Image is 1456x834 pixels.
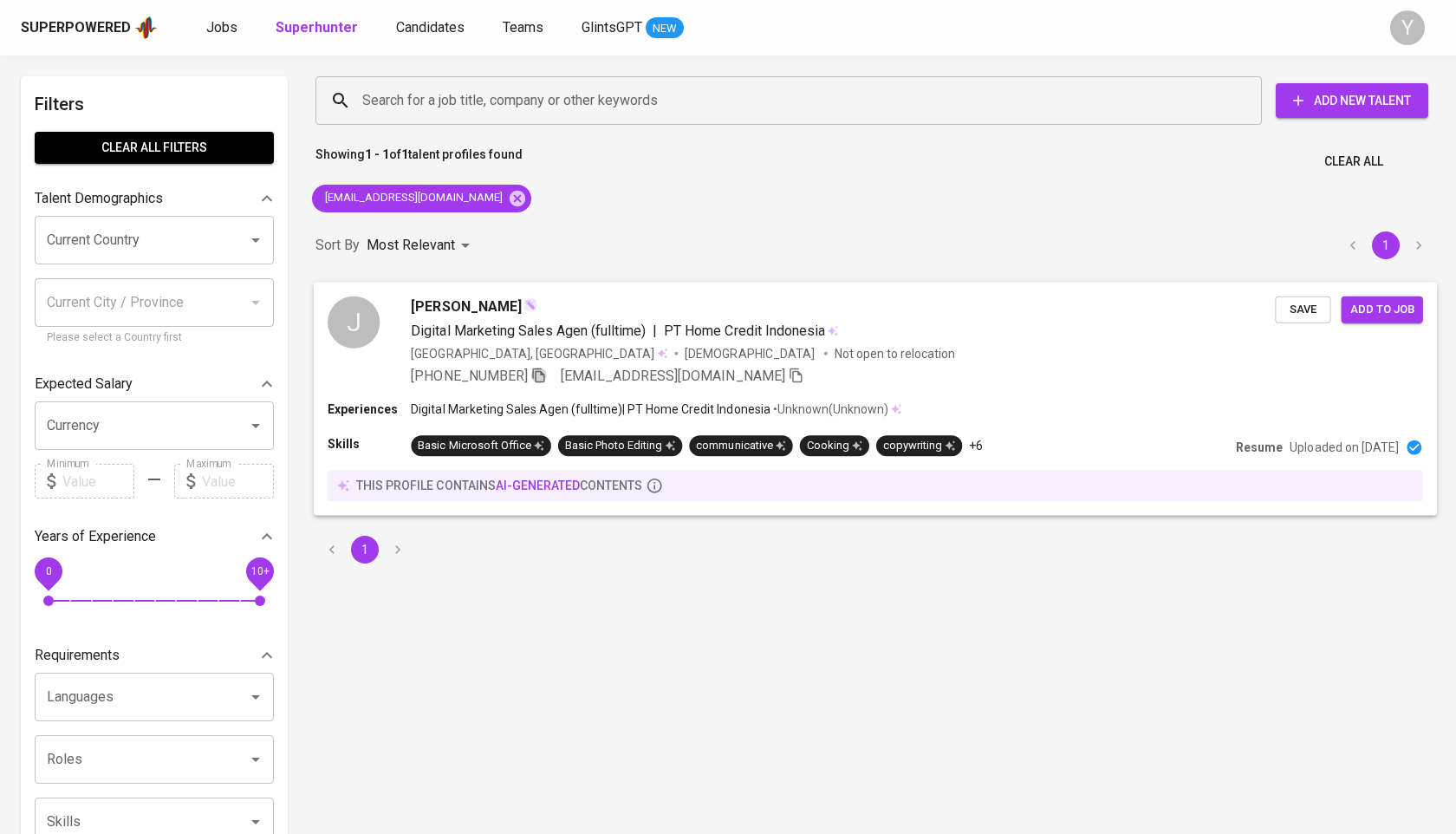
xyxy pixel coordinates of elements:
[315,146,523,178] p: Showing of talent profiles found
[411,322,646,338] span: Digital Marketing Sales Agen (fulltime)
[206,17,241,39] a: Jobs
[35,90,274,118] h6: Filters
[21,15,158,41] a: Superpoweredapp logo
[835,344,955,362] p: Not open to relocation
[35,645,120,666] p: Requirements
[250,565,269,577] span: 10+
[244,228,268,252] button: Open
[244,810,268,834] button: Open
[276,19,358,36] b: Superhunter
[365,147,389,161] b: 1 - 1
[503,17,547,39] a: Teams
[411,296,521,316] span: [PERSON_NAME]
[503,19,543,36] span: Teams
[356,477,642,494] p: this profile contains contents
[969,437,983,454] p: +6
[1350,299,1414,319] span: Add to job
[244,747,268,772] button: Open
[315,283,1435,515] a: J[PERSON_NAME]Digital Marketing Sales Agen (fulltime)|PT Home Credit Indonesia[GEOGRAPHIC_DATA], ...
[315,536,414,564] nav: pagination navigation
[1276,83,1428,118] button: Add New Talent
[770,401,888,418] p: • Unknown ( Unknown )
[1324,151,1383,173] span: Clear All
[582,19,642,36] span: GlintsGPT
[396,17,468,39] a: Candidates
[35,374,133,394] p: Expected Salary
[1372,231,1400,259] button: page 1
[328,435,411,453] p: Skills
[202,464,274,498] input: Value
[244,414,268,438] button: Open
[35,519,274,554] div: Years of Experience
[47,329,262,347] p: Please select a Country first
[206,19,237,36] span: Jobs
[418,437,543,453] div: Basic Microsoft Office
[49,137,260,159] span: Clear All filters
[45,565,51,577] span: 0
[401,147,408,161] b: 1
[35,188,163,209] p: Talent Demographics
[1342,296,1423,323] button: Add to job
[35,367,274,401] div: Expected Salary
[1275,296,1330,323] button: Save
[1317,146,1390,178] button: Clear All
[646,20,684,37] span: NEW
[653,320,657,341] span: |
[561,367,785,383] span: [EMAIL_ADDRESS][DOMAIN_NAME]
[807,437,862,453] div: Cooking
[276,17,361,39] a: Superhunter
[367,230,476,262] div: Most Relevant
[1290,439,1398,456] p: Uploaded on [DATE]
[883,437,955,453] div: copywriting
[565,437,675,453] div: Basic Photo Editing
[21,18,131,38] div: Superpowered
[1290,90,1414,112] span: Add New Talent
[496,479,580,492] span: AI-generated
[134,15,158,41] img: app logo
[315,235,360,256] p: Sort By
[351,536,379,564] button: page 1
[523,297,537,311] img: magic_wand.svg
[685,344,816,362] span: [DEMOGRAPHIC_DATA]
[582,17,684,39] a: GlintsGPT NEW
[312,190,513,206] span: [EMAIL_ADDRESS][DOMAIN_NAME]
[367,235,455,256] p: Most Relevant
[35,526,156,547] p: Years of Experience
[35,181,274,216] div: Talent Demographics
[1236,439,1283,456] p: Resume
[244,685,268,709] button: Open
[411,401,770,418] p: Digital Marketing Sales Agen (fulltime) | PT Home Credit Indonesia
[664,322,825,338] span: PT Home Credit Indonesia
[312,185,531,212] div: [EMAIL_ADDRESS][DOMAIN_NAME]
[35,638,274,673] div: Requirements
[411,367,527,383] span: [PHONE_NUMBER]
[62,464,134,498] input: Value
[1284,299,1322,319] span: Save
[328,401,411,418] p: Experiences
[396,19,465,36] span: Candidates
[35,132,274,164] button: Clear All filters
[696,437,785,453] div: communicative
[1390,10,1425,45] div: Y
[1336,231,1435,259] nav: pagination navigation
[411,344,667,362] div: [GEOGRAPHIC_DATA], [GEOGRAPHIC_DATA]
[328,296,380,348] div: J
